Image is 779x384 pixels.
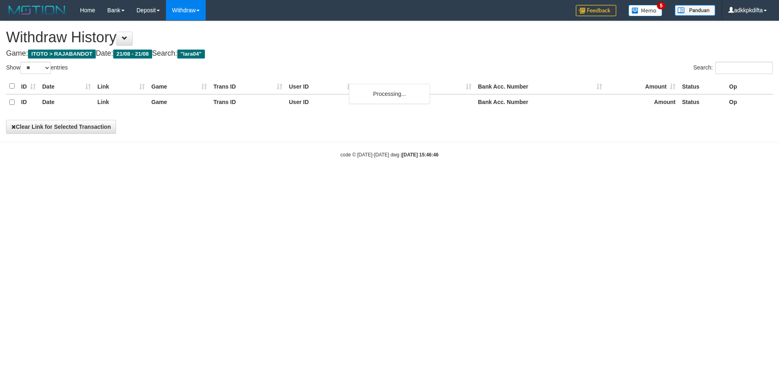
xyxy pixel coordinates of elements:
[18,94,39,110] th: ID
[726,94,773,110] th: Op
[94,94,148,110] th: Link
[349,84,430,104] div: Processing...
[20,62,51,74] select: Showentries
[286,94,356,110] th: User ID
[148,94,210,110] th: Game
[18,78,39,94] th: ID
[356,78,475,94] th: Bank Acc. Name
[210,78,286,94] th: Trans ID
[6,4,68,16] img: MOTION_logo.png
[675,5,715,16] img: panduan.png
[286,78,356,94] th: User ID
[340,152,439,158] small: code © [DATE]-[DATE] dwg |
[605,94,679,110] th: Amount
[475,78,605,94] th: Bank Acc. Number
[177,50,205,59] span: "lara04"
[39,94,94,110] th: Date
[94,78,148,94] th: Link
[726,78,773,94] th: Op
[715,62,773,74] input: Search:
[693,62,773,74] label: Search:
[210,94,286,110] th: Trans ID
[6,50,773,58] h4: Game: Date: Search:
[28,50,96,59] span: ITOTO > RAJABANDOT
[6,120,116,134] button: Clear Link for Selected Transaction
[402,152,439,158] strong: [DATE] 15:46:46
[6,62,68,74] label: Show entries
[475,94,605,110] th: Bank Acc. Number
[148,78,210,94] th: Game
[113,50,152,59] span: 21/08 - 21/08
[576,5,616,16] img: Feedback.jpg
[679,94,726,110] th: Status
[628,5,663,16] img: Button%20Memo.svg
[679,78,726,94] th: Status
[6,29,773,46] h1: Withdraw History
[605,78,679,94] th: Amount
[39,78,94,94] th: Date
[657,2,665,9] span: 5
